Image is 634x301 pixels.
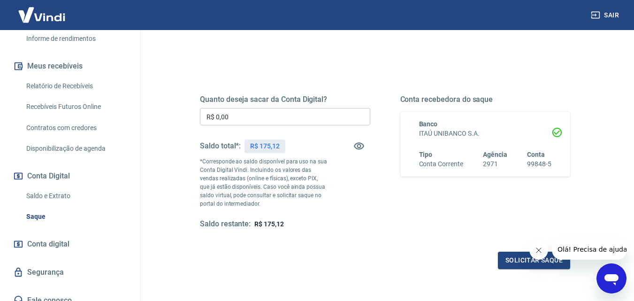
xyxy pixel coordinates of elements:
[11,0,72,29] img: Vindi
[254,220,284,228] span: R$ 175,12
[419,151,433,158] span: Tipo
[6,7,79,14] span: Olá! Precisa de ajuda?
[589,7,623,24] button: Sair
[483,151,507,158] span: Agência
[596,263,626,293] iframe: Botão para abrir a janela de mensagens
[23,97,129,116] a: Recebíveis Futuros Online
[527,151,545,158] span: Conta
[200,141,241,151] h5: Saldo total*:
[529,241,548,260] iframe: Fechar mensagem
[23,77,129,96] a: Relatório de Recebíveis
[250,141,280,151] p: R$ 175,12
[400,95,571,104] h5: Conta recebedora do saque
[23,29,129,48] a: Informe de rendimentos
[11,234,129,255] a: Conta digital
[11,56,129,77] button: Meus recebíveis
[11,262,129,283] a: Segurança
[498,252,570,269] button: Solicitar saque
[419,159,463,169] h6: Conta Corrente
[23,186,129,206] a: Saldo e Extrato
[527,159,551,169] h6: 99848-5
[23,118,129,138] a: Contratos com credores
[200,157,328,208] p: *Corresponde ao saldo disponível para uso na sua Conta Digital Vindi. Incluindo os valores das ve...
[200,219,251,229] h5: Saldo restante:
[483,159,507,169] h6: 2971
[552,239,626,260] iframe: Mensagem da empresa
[23,139,129,158] a: Disponibilização de agenda
[23,207,129,226] a: Saque
[27,238,69,251] span: Conta digital
[419,129,552,139] h6: ITAÚ UNIBANCO S.A.
[419,120,438,128] span: Banco
[200,95,370,104] h5: Quanto deseja sacar da Conta Digital?
[11,166,129,186] button: Conta Digital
